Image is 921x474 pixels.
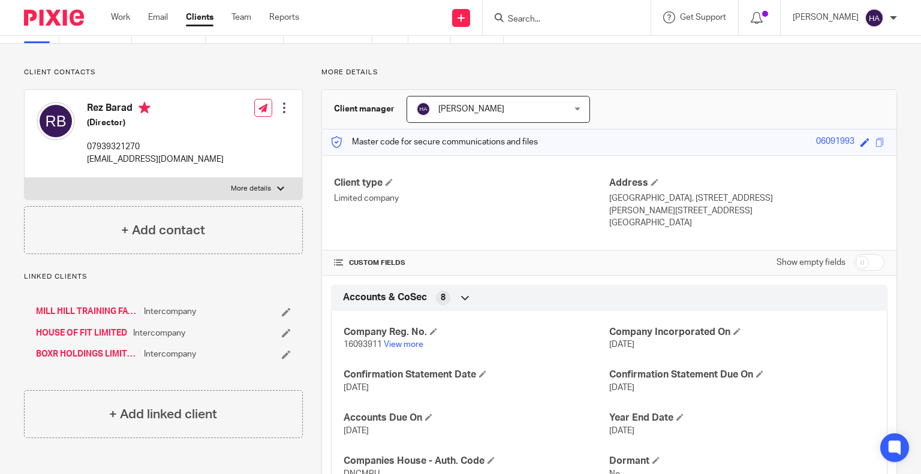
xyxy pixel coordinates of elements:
span: 16093911 [344,340,382,349]
p: [PERSON_NAME] [793,11,859,23]
h4: + Add contact [121,221,205,240]
a: HOUSE OF FIT LIMITED [36,327,127,339]
h4: Confirmation Statement Due On [609,369,875,381]
span: Intercompany [144,348,196,360]
span: [PERSON_NAME] [438,105,504,113]
input: Search [507,14,615,25]
img: Pixie [24,10,84,26]
a: View more [384,340,423,349]
a: MILL HILL TRAINING FACILITY LIMITED [36,306,138,318]
h4: CUSTOM FIELDS [334,258,609,268]
h4: Company Incorporated On [609,326,875,339]
img: svg%3E [865,8,884,28]
p: [GEOGRAPHIC_DATA] [609,217,884,229]
p: [GEOGRAPHIC_DATA], [STREET_ADDRESS] [609,192,884,204]
h4: Company Reg. No. [344,326,609,339]
span: Intercompany [144,306,196,318]
h4: Companies House - Auth. Code [344,455,609,467]
span: Accounts & CoSec [343,291,427,304]
h4: Dormant [609,455,875,467]
span: Intercompany [133,327,185,339]
span: [DATE] [609,384,634,392]
p: More details [321,68,897,77]
div: 06091993 [816,135,854,149]
span: [DATE] [344,427,369,435]
h4: Client type [334,177,609,189]
p: Limited company [334,192,609,204]
img: svg%3E [37,102,75,140]
p: [PERSON_NAME][STREET_ADDRESS] [609,205,884,217]
h4: Address [609,177,884,189]
h3: Client manager [334,103,395,115]
a: BOXR HOLDINGS LIMITED [36,348,138,360]
a: Work [111,11,130,23]
a: Team [231,11,251,23]
h4: Rez Barad [87,102,224,117]
span: 8 [441,292,446,304]
span: [DATE] [609,340,634,349]
i: Primary [139,102,151,114]
h4: Confirmation Statement Date [344,369,609,381]
p: [EMAIL_ADDRESS][DOMAIN_NAME] [87,153,224,165]
h4: Accounts Due On [344,412,609,424]
img: svg%3E [416,102,431,116]
h4: Year End Date [609,412,875,424]
a: Clients [186,11,213,23]
span: [DATE] [609,427,634,435]
p: Master code for secure communications and files [331,136,538,148]
span: [DATE] [344,384,369,392]
p: Linked clients [24,272,303,282]
p: Client contacts [24,68,303,77]
a: Reports [269,11,299,23]
label: Show empty fields [776,256,845,268]
p: More details [231,184,271,194]
h5: (Director) [87,117,224,129]
p: 07939321270 [87,141,224,153]
a: Email [148,11,168,23]
span: Get Support [680,13,726,22]
h4: + Add linked client [109,405,217,424]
